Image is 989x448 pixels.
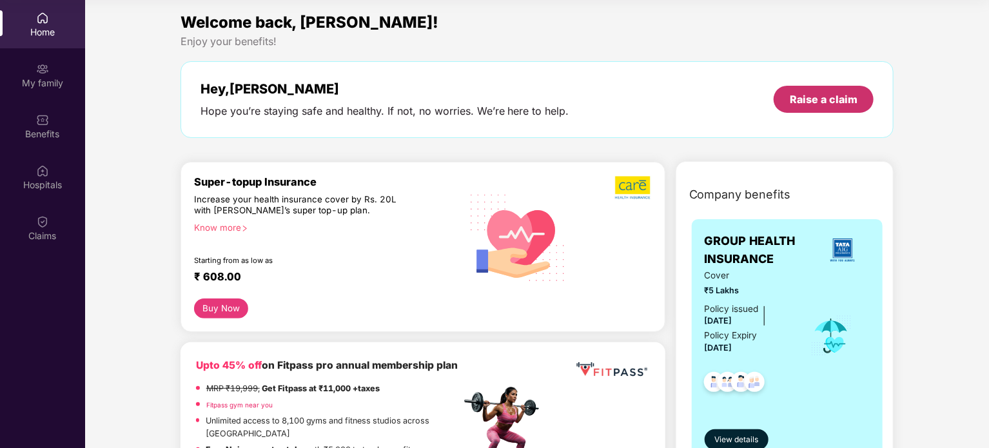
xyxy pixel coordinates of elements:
img: fppp.png [574,358,649,382]
div: Starting from as low as [194,256,406,265]
img: svg+xml;base64,PHN2ZyBpZD0iSG9tZSIgeG1sbnM9Imh0dHA6Ly93d3cudzMub3JnLzIwMDAvc3ZnIiB3aWR0aD0iMjAiIG... [36,12,49,24]
span: Welcome back, [PERSON_NAME]! [181,13,438,32]
img: svg+xml;base64,PHN2ZyB3aWR0aD0iMjAiIGhlaWdodD0iMjAiIHZpZXdCb3g9IjAgMCAyMCAyMCIgZmlsbD0ibm9uZSIgeG... [36,63,49,75]
span: right [241,225,248,232]
img: svg+xml;base64,PHN2ZyB4bWxucz0iaHR0cDovL3d3dy53My5vcmcvMjAwMC9zdmciIHhtbG5zOnhsaW5rPSJodHRwOi8vd3... [461,179,576,295]
img: b5dec4f62d2307b9de63beb79f102df3.png [615,175,652,200]
div: Hey, [PERSON_NAME] [201,81,569,97]
span: ₹5 Lakhs [705,284,793,297]
div: Know more [194,222,453,231]
img: svg+xml;base64,PHN2ZyBpZD0iQmVuZWZpdHMiIHhtbG5zPSJodHRwOi8vd3d3LnczLm9yZy8yMDAwL3N2ZyIgd2lkdGg9Ij... [36,113,49,126]
img: insurerLogo [825,233,860,268]
div: Policy Expiry [705,329,758,342]
div: Increase your health insurance cover by Rs. 20L with [PERSON_NAME]’s super top-up plan. [194,194,406,217]
b: on Fitpass pro annual membership plan [196,359,458,371]
span: [DATE] [705,343,732,353]
img: svg+xml;base64,PHN2ZyBpZD0iSG9zcGl0YWxzIiB4bWxucz0iaHR0cDovL3d3dy53My5vcmcvMjAwMC9zdmciIHdpZHRoPS... [36,164,49,177]
div: Hope you’re staying safe and healthy. If not, no worries. We’re here to help. [201,104,569,118]
span: Company benefits [689,186,791,204]
del: MRP ₹19,999, [206,384,260,393]
a: Fitpass gym near you [206,401,273,409]
span: GROUP HEALTH INSURANCE [705,232,816,269]
b: Upto 45% off [196,359,262,371]
div: Enjoy your benefits! [181,35,894,48]
img: icon [810,315,852,357]
div: Super-topup Insurance [194,175,461,188]
img: svg+xml;base64,PHN2ZyB4bWxucz0iaHR0cDovL3d3dy53My5vcmcvMjAwMC9zdmciIHdpZHRoPSI0OC45NDMiIGhlaWdodD... [725,368,757,400]
span: Cover [705,269,793,282]
div: Raise a claim [790,92,857,106]
p: Unlimited access to 8,100 gyms and fitness studios across [GEOGRAPHIC_DATA] [206,414,461,440]
span: [DATE] [705,316,732,326]
button: Buy Now [194,298,249,318]
img: svg+xml;base64,PHN2ZyBpZD0iQ2xhaW0iIHhtbG5zPSJodHRwOi8vd3d3LnczLm9yZy8yMDAwL3N2ZyIgd2lkdGg9IjIwIi... [36,215,49,228]
div: Policy issued [705,302,759,316]
img: svg+xml;base64,PHN2ZyB4bWxucz0iaHR0cDovL3d3dy53My5vcmcvMjAwMC9zdmciIHdpZHRoPSI0OC45NDMiIGhlaWdodD... [739,368,770,400]
img: svg+xml;base64,PHN2ZyB4bWxucz0iaHR0cDovL3d3dy53My5vcmcvMjAwMC9zdmciIHdpZHRoPSI0OC45MTUiIGhlaWdodD... [712,368,743,400]
div: ₹ 608.00 [194,270,448,286]
strong: Get Fitpass at ₹11,000 +taxes [262,384,380,393]
img: svg+xml;base64,PHN2ZyB4bWxucz0iaHR0cDovL3d3dy53My5vcmcvMjAwMC9zdmciIHdpZHRoPSI0OC45NDMiIGhlaWdodD... [698,368,730,400]
span: View details [714,434,758,446]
